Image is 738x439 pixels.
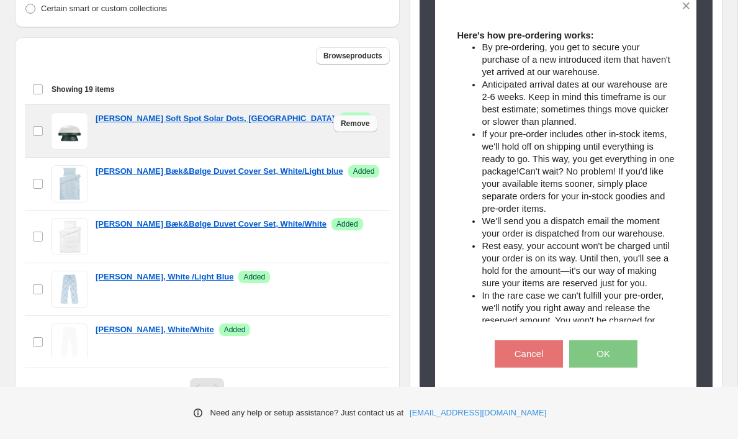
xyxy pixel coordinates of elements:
[51,165,88,202] img: JUNA Bæk&Bølge Duvet Cover Set, White/Light blue
[96,112,335,125] a: [PERSON_NAME] Soft Spot Solar Dots, [GEOGRAPHIC_DATA]
[336,219,358,229] span: Added
[316,47,390,65] button: Browseproducts
[51,324,88,361] img: JUNA Barbara Lounge Pants, White/White
[41,2,167,15] p: Certain smart or custom collections
[482,42,670,77] span: By pre-ordering, you get to secure your purchase of a new introduced item that haven't yet arrive...
[344,114,366,124] span: Added
[224,325,246,335] span: Added
[243,272,265,282] span: Added
[51,218,88,255] img: JUNA Bæk&Bølge Duvet Cover Set, White/White
[96,324,214,336] a: [PERSON_NAME], White/White
[482,241,669,288] span: Rest easy, your account won't be charged until your order is on its way. Until then, you'll see a...
[323,51,382,61] span: Browse products
[482,79,668,127] span: Anticipated arrival dates at our warehouse are 2-6 weeks. Keep in mind this timeframe is our best...
[410,407,546,419] a: [EMAIL_ADDRESS][DOMAIN_NAME]
[96,271,233,283] a: [PERSON_NAME], White /Light Blue
[96,165,343,178] a: [PERSON_NAME] Bæk&Bølge Duvet Cover Set, White/Light blue
[341,119,370,129] span: Remove
[495,340,563,368] button: Cancel
[51,271,88,308] img: JUNA Barbara Lounge Pants, White /Light Blue
[482,129,674,176] span: If your pre-order includes other in-stock items, we'll hold off on shipping until everything is r...
[353,166,375,176] span: Added
[482,166,665,214] span: Can't wait? No problem! If you'd like your available items sooner, simply place separate orders f...
[482,216,665,238] span: We'll send you a dispatch email the moment your order is dispatched from our warehouse.
[333,115,377,132] button: Remove
[482,291,664,338] span: In the rare case we can't fulfill your pre-order, we'll notify you right away and release the res...
[190,378,224,396] nav: Pagination
[569,340,637,368] button: OK
[96,218,326,230] a: [PERSON_NAME] Bæk&Bølge Duvet Cover Set, White/White
[51,112,88,150] img: Rosendahl Soft Spot Solar Dots, Forest Green
[52,84,114,94] span: Showing 19 items
[457,30,593,40] span: Here's how pre-ordering works:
